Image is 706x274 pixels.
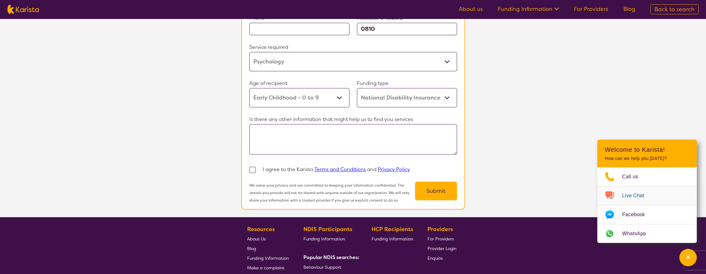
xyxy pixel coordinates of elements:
[378,166,410,173] a: Privacy Policy
[679,249,697,266] button: Channel Menu
[247,265,284,271] span: Make a complaint
[247,234,289,244] a: About Us
[263,165,410,174] p: I agree to the Karista and
[247,244,289,253] a: Blog
[357,79,457,88] p: Funding type
[247,255,289,261] span: Funding Information
[247,263,289,272] a: Make a complaint
[427,255,443,261] span: Enquire
[427,234,456,244] a: For Providers
[622,210,652,219] span: Facebook
[303,264,341,270] span: Behaviour Support
[249,43,457,52] p: Service required
[597,167,697,243] ul: Choose channel
[427,246,456,251] span: Provider Login
[622,191,652,200] span: Live Chat
[654,6,694,13] span: Back to search
[303,254,359,261] b: Popular NDIS searches:
[303,236,345,242] span: Funding Information
[623,5,635,13] a: Blog
[498,5,559,13] a: Funding Information
[371,234,413,244] a: Funding Information
[650,4,699,14] a: Back to search
[303,262,357,272] a: Behaviour Support
[303,225,352,233] b: NDIS Participants
[371,236,413,242] span: Funding Information
[427,225,453,233] b: Providers
[574,5,608,13] a: For Providers
[605,156,689,161] p: How can we help you [DATE]?
[459,5,483,13] a: About us
[427,236,454,242] span: For Providers
[249,79,349,88] p: Age of recipient
[7,5,39,14] img: Karista logo
[247,246,256,251] span: Blog
[597,224,697,243] a: Web link opens in a new tab.
[303,234,357,244] a: Funding Information
[597,140,697,243] div: Channel Menu
[371,225,413,233] b: HCP Recipients
[427,244,456,253] a: Provider Login
[247,253,289,263] a: Funding Information
[622,229,653,238] span: WhatsApp
[622,172,646,181] span: Call us
[314,166,366,173] a: Terms and Conditions
[249,115,457,124] p: Is there any other information that might help us to find you services
[427,253,456,263] a: Enquire
[605,146,689,153] h2: Welcome to Karista!
[247,236,266,242] span: About Us
[247,225,275,233] b: Resources
[249,182,415,204] p: We value your privacy and are committed to keeping your information confidential. The details you...
[415,182,457,200] button: Submit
